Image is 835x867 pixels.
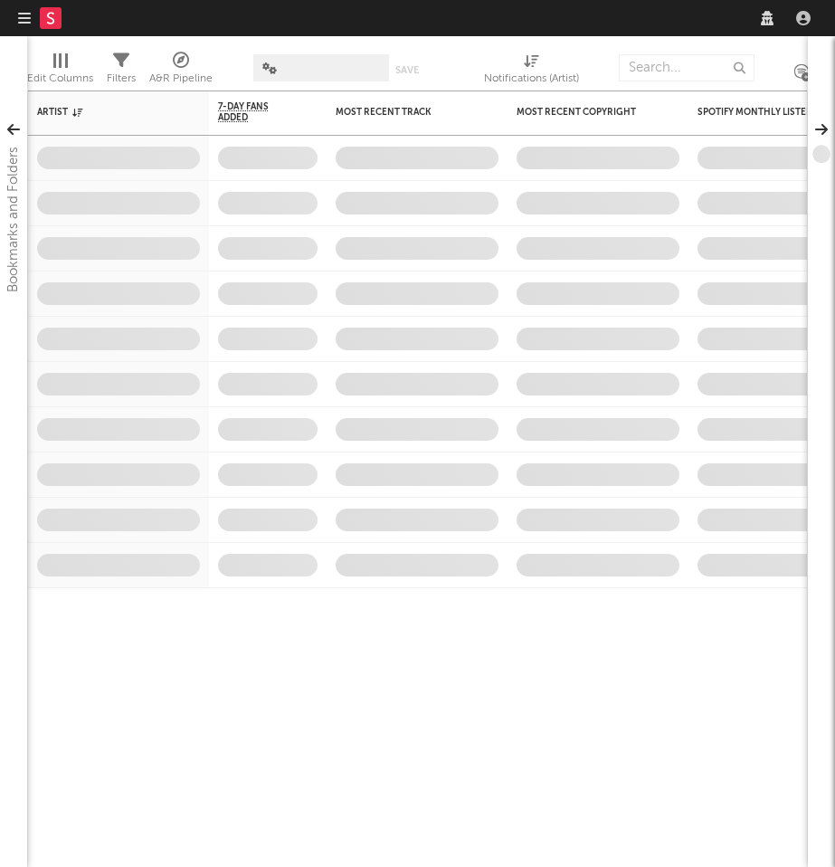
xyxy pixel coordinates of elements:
div: Bookmarks and Folders [3,147,24,292]
div: Filters [107,68,136,90]
div: Most Recent Copyright [517,107,652,118]
div: Most Recent Track [336,107,471,118]
div: Edit Columns [27,68,93,90]
div: Spotify Monthly Listeners [697,107,833,118]
div: Notifications (Artist) [484,45,579,98]
div: Edit Columns [27,45,93,98]
div: A&R Pipeline [149,68,213,90]
button: Save [395,65,419,75]
div: Artist [37,107,173,118]
div: A&R Pipeline [149,45,213,98]
div: Filters [107,45,136,98]
div: Notifications (Artist) [484,68,579,90]
input: Search... [619,54,754,81]
span: 7-Day Fans Added [218,101,290,123]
